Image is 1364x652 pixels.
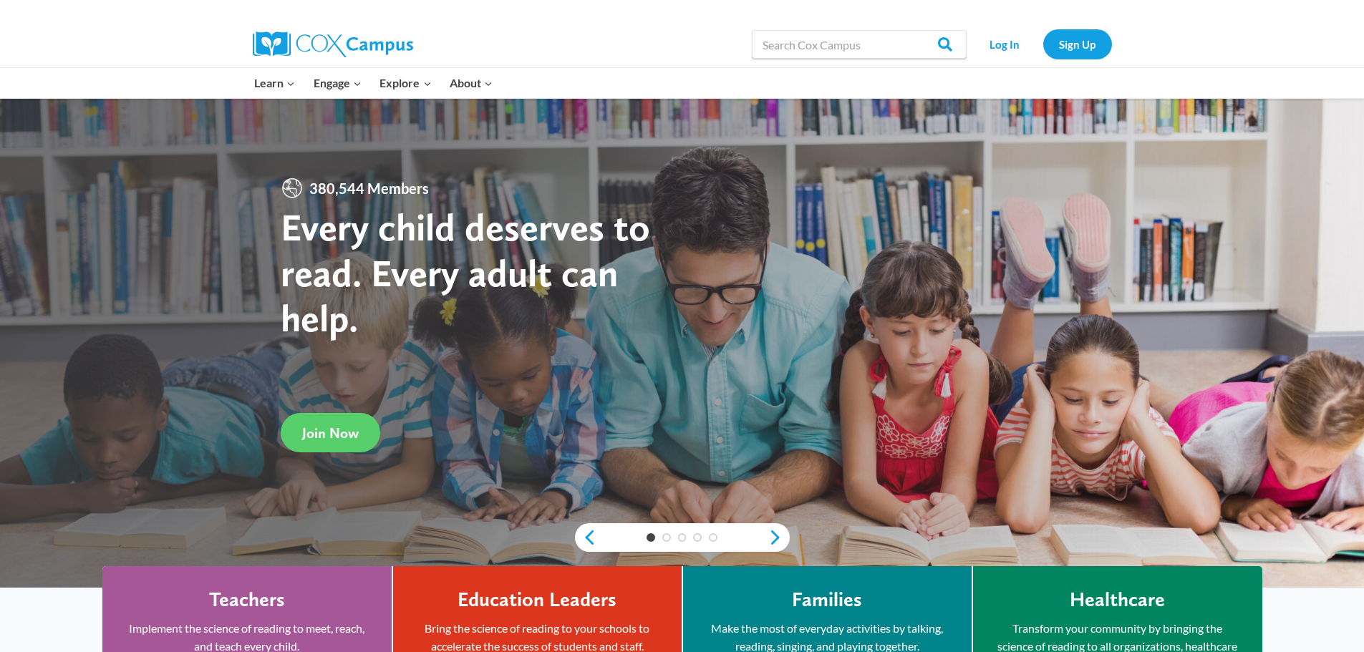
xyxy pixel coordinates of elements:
[662,533,671,542] a: 2
[974,29,1036,59] a: Log In
[678,533,687,542] a: 3
[281,204,650,341] strong: Every child deserves to read. Every adult can help.
[1043,29,1112,59] a: Sign Up
[792,588,862,612] h4: Families
[379,74,431,92] span: Explore
[304,177,435,200] span: 380,544 Members
[709,533,717,542] a: 5
[974,29,1112,59] nav: Secondary Navigation
[647,533,655,542] a: 1
[458,588,616,612] h4: Education Leaders
[768,529,790,546] a: next
[246,68,502,98] nav: Primary Navigation
[752,30,967,59] input: Search Cox Campus
[253,31,413,57] img: Cox Campus
[1070,588,1165,612] h4: Healthcare
[693,533,702,542] a: 4
[314,74,362,92] span: Engage
[450,74,493,92] span: About
[281,413,380,452] a: Join Now
[575,529,596,546] a: previous
[254,74,295,92] span: Learn
[575,523,790,552] div: content slider buttons
[302,424,359,442] span: Join Now
[209,588,285,612] h4: Teachers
